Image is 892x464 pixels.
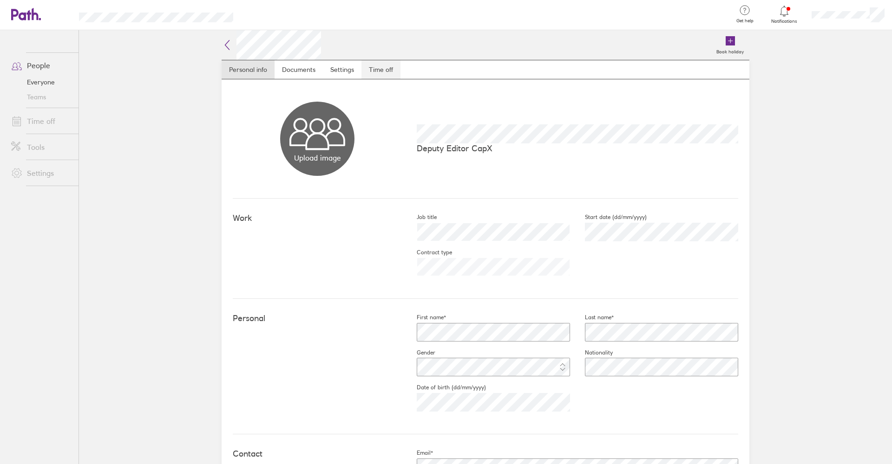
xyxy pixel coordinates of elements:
[769,5,800,24] a: Notifications
[402,314,446,321] label: First name*
[570,314,614,321] label: Last name*
[711,30,749,60] a: Book holiday
[4,90,79,104] a: Teams
[730,18,760,24] span: Get help
[402,349,435,356] label: Gender
[4,112,79,130] a: Time off
[417,143,738,153] p: Deputy Editor CapX
[402,384,486,391] label: Date of birth (dd/mm/yyyy)
[233,449,402,459] h4: Contact
[402,449,433,457] label: Email*
[233,314,402,323] h4: Personal
[323,60,361,79] a: Settings
[361,60,400,79] a: Time off
[570,349,613,356] label: Nationality
[233,213,402,223] h4: Work
[222,60,275,79] a: Personal info
[4,75,79,90] a: Everyone
[4,164,79,182] a: Settings
[275,60,323,79] a: Documents
[769,19,800,24] span: Notifications
[570,213,647,221] label: Start date (dd/mm/yyyy)
[402,249,452,256] label: Contract type
[402,213,437,221] label: Job title
[4,138,79,156] a: Tools
[711,46,749,55] label: Book holiday
[4,56,79,75] a: People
